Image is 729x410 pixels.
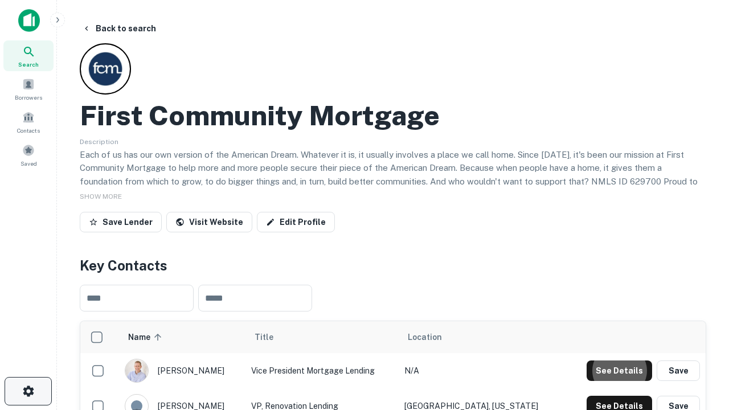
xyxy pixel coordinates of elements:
[128,330,165,344] span: Name
[3,106,54,137] a: Contacts
[3,73,54,104] a: Borrowers
[257,212,335,232] a: Edit Profile
[21,159,37,168] span: Saved
[80,99,440,132] h2: First Community Mortgage
[18,9,40,32] img: capitalize-icon.png
[125,359,240,383] div: [PERSON_NAME]
[408,330,442,344] span: Location
[587,360,652,381] button: See Details
[80,148,706,202] p: Each of us has our own version of the American Dream. Whatever it is, it usually involves a place...
[17,126,40,135] span: Contacts
[245,353,399,388] td: Vice President Mortgage Lending
[18,60,39,69] span: Search
[399,321,564,353] th: Location
[80,212,162,232] button: Save Lender
[657,360,700,381] button: Save
[80,255,706,276] h4: Key Contacts
[3,40,54,71] a: Search
[80,138,118,146] span: Description
[3,140,54,170] a: Saved
[77,18,161,39] button: Back to search
[166,212,252,232] a: Visit Website
[119,321,245,353] th: Name
[399,353,564,388] td: N/A
[80,192,122,200] span: SHOW MORE
[125,359,148,382] img: 1520878720083
[245,321,399,353] th: Title
[15,93,42,102] span: Borrowers
[255,330,288,344] span: Title
[672,319,729,374] iframe: Chat Widget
